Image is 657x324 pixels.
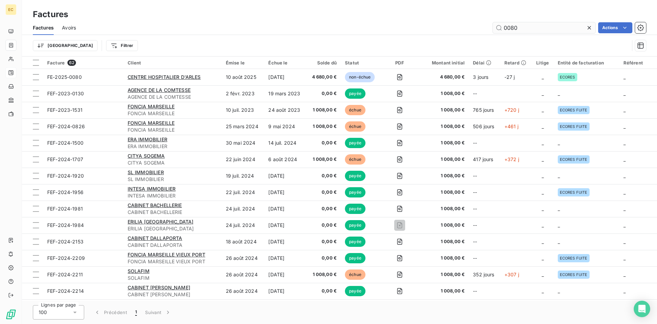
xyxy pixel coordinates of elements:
[542,173,544,179] span: _
[623,272,626,277] span: _
[421,172,465,179] span: 1 008,00 €
[222,118,265,135] td: 25 mars 2024
[542,206,544,212] span: _
[469,69,500,85] td: 3 jours
[131,305,141,320] button: 1
[623,156,626,162] span: _
[345,237,365,247] span: payée
[469,266,500,283] td: 352 jours
[542,74,544,80] span: _
[542,239,544,244] span: _
[623,140,626,146] span: _
[536,60,550,65] div: Litige
[542,222,544,228] span: _
[226,60,260,65] div: Émise le
[128,74,201,80] span: CENTRE HOSPITALIER D'ARLES
[345,154,365,165] span: échue
[345,253,365,263] span: payée
[47,74,82,80] span: FE-2025-0080
[47,156,83,162] span: FEF-2024-1707
[128,209,218,216] span: CABINET BACHELLERIE
[345,138,365,148] span: payée
[345,171,365,181] span: payée
[128,110,218,117] span: FONCIA MARSEILLE
[421,123,465,130] span: 1 008,00 €
[623,74,626,80] span: _
[310,189,337,196] span: 0,00 €
[469,118,500,135] td: 506 jours
[128,192,218,199] span: INTESA IMMOBILIER
[542,189,544,195] span: _
[310,107,337,113] span: 1 008,00 €
[469,184,500,201] td: --
[47,272,83,277] span: FEF-2024-2211
[128,285,190,290] span: CABINET [PERSON_NAME]
[558,140,560,146] span: _
[469,201,500,217] td: --
[421,90,465,97] span: 1 008,00 €
[222,151,265,168] td: 22 juin 2024
[222,102,265,118] td: 10 juil. 2023
[264,168,306,184] td: [DATE]
[421,238,465,245] span: 1 008,00 €
[47,173,84,179] span: FEF-2024-1920
[345,88,365,99] span: payée
[623,123,626,129] span: _
[128,87,191,93] span: AGENCE DE LA COMTESSE
[421,60,465,65] div: Montant initial
[542,272,544,277] span: _
[542,255,544,261] span: _
[469,217,500,233] td: --
[623,189,626,195] span: _
[264,135,306,151] td: 14 juil. 2024
[504,272,519,277] span: +307 j
[623,173,626,179] span: _
[128,136,167,142] span: ERA IMMOBILIER
[222,135,265,151] td: 30 mai 2024
[47,189,83,195] span: FEF-2024-1956
[128,153,165,159] span: CITYA SOGEMA
[128,186,176,192] span: INTESA IMMOBILIER
[469,135,500,151] td: --
[345,187,365,197] span: payée
[421,222,465,229] span: 1 008,00 €
[128,268,150,274] span: SOLAFIM
[310,271,337,278] span: 1 008,00 €
[47,288,84,294] span: FEF-2024-2214
[421,255,465,262] span: 1 008,00 €
[598,22,632,33] button: Actions
[310,288,337,295] span: 0,00 €
[623,107,626,113] span: _
[558,91,560,96] span: _
[558,222,560,228] span: _
[310,74,337,81] span: 4 680,00 €
[264,283,306,299] td: [DATE]
[542,123,544,129] span: _
[47,206,83,212] span: FEF-2024-1981
[128,127,218,133] span: FONCIA MARSEILLE
[542,91,544,96] span: _
[421,288,465,295] span: 1 008,00 €
[310,156,337,163] span: 1 008,00 €
[634,301,650,317] div: Open Intercom Messenger
[222,168,265,184] td: 19 juil. 2024
[469,250,500,266] td: --
[47,91,84,96] span: FEF-2023-0130
[469,151,500,168] td: 417 jours
[47,140,83,146] span: FEF-2024-1500
[345,220,365,230] span: payée
[560,157,588,161] span: ECORES FUITE
[128,94,218,100] span: AGENCE DE LA COMTESSE
[264,102,306,118] td: 24 août 2023
[310,90,337,97] span: 0,00 €
[560,75,575,79] span: ECORES
[542,140,544,146] span: _
[469,299,500,316] td: --
[128,291,218,298] span: CABINET [PERSON_NAME]
[623,288,626,294] span: _
[39,309,47,316] span: 100
[560,124,588,129] span: ECORES FUITE
[264,217,306,233] td: [DATE]
[90,305,131,320] button: Précédent
[623,255,626,261] span: _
